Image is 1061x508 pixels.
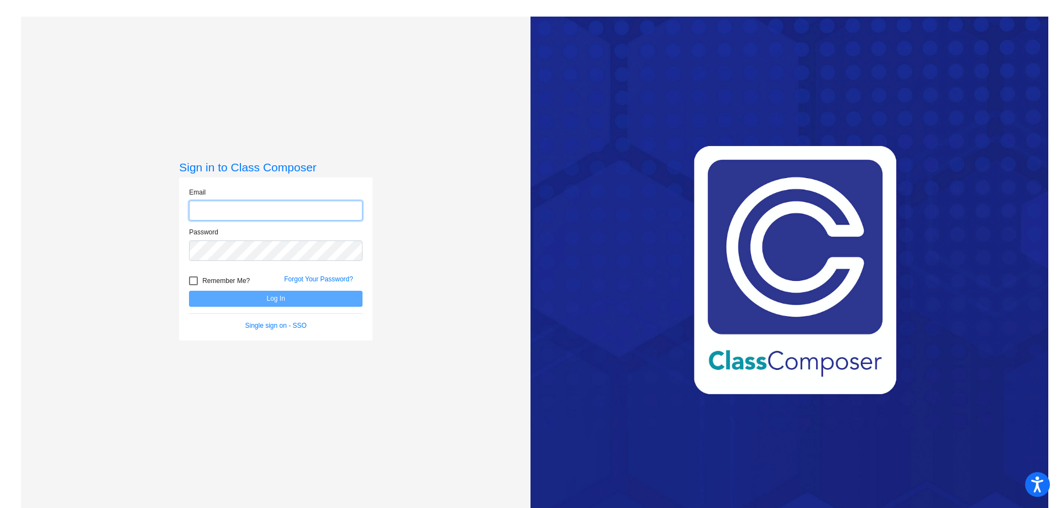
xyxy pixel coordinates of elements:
h3: Sign in to Class Composer [179,160,372,174]
label: Password [189,227,218,237]
span: Remember Me? [202,274,250,287]
button: Log In [189,291,363,307]
a: Single sign on - SSO [245,322,307,329]
a: Forgot Your Password? [284,275,353,283]
label: Email [189,187,206,197]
